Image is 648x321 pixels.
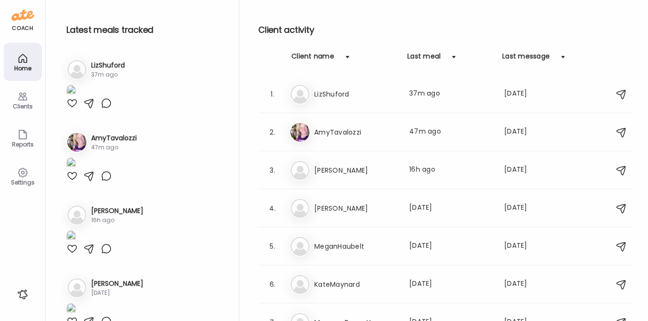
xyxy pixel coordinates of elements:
h3: [PERSON_NAME] [91,279,143,289]
div: [DATE] [409,279,493,290]
img: bg-avatar-default.svg [67,60,86,79]
img: bg-avatar-default.svg [67,278,86,297]
div: Home [6,65,40,71]
div: Reports [6,141,40,147]
img: images%2FvESdxLSPwXakoR7xgC1jSWLXQdF2%2F6vbRLCVr9wUp4PlZjs7u%2F5usTFeyR9RQ9TCitnMYY_1080 [66,230,76,243]
div: [DATE] [504,88,541,100]
div: 16h ago [91,216,143,224]
div: Clients [6,103,40,109]
div: [DATE] [409,241,493,252]
div: [DATE] [504,165,541,176]
h3: LizShuford [314,88,398,100]
img: bg-avatar-default.svg [291,199,310,218]
div: 2. [267,126,278,138]
img: images%2FfG67yUJzSJfxJs5p8dXMWfyK2Qe2%2FdZJ0qQ9EB42aZt0W7xCE%2F15rd0mh9Fc9j8O7dHDts_1080 [66,303,76,316]
img: bg-avatar-default.svg [291,275,310,294]
div: 5. [267,241,278,252]
img: images%2FgqR1SDnW9VVi3Upy54wxYxxnK7x1%2FRBRGBzsYCJ4LqyPdQYSo%2F3ZAqcRvLMSdtF75D3e8H_1080 [66,157,76,170]
img: bg-avatar-default.svg [67,205,86,224]
img: images%2Fb4ckvHTGZGXnYlnA4XB42lPq5xF2%2FZdToeE0BgFvVAkKYpJKP%2FaFhPrfTcBUyJo85JMuv7_1080 [66,85,76,97]
h2: Client activity [258,23,633,37]
div: [DATE] [409,203,493,214]
h3: LizShuford [91,60,125,70]
img: bg-avatar-default.svg [291,161,310,180]
h3: [PERSON_NAME] [314,203,398,214]
div: [DATE] [504,279,541,290]
h3: AmyTavalozzi [91,133,137,143]
div: 37m ago [91,70,125,79]
div: Settings [6,179,40,185]
div: coach [12,24,33,32]
div: Last message [502,51,550,67]
div: 47m ago [409,126,493,138]
div: 47m ago [91,143,137,152]
h3: [PERSON_NAME] [314,165,398,176]
div: [DATE] [504,241,541,252]
h2: Latest meals tracked [66,23,224,37]
h3: MeganHaubelt [314,241,398,252]
div: 16h ago [409,165,493,176]
div: [DATE] [91,289,143,297]
img: avatars%2FgqR1SDnW9VVi3Upy54wxYxxnK7x1 [291,123,310,142]
div: Client name [291,51,334,67]
img: avatars%2FgqR1SDnW9VVi3Upy54wxYxxnK7x1 [67,133,86,152]
div: 37m ago [409,88,493,100]
div: 1. [267,88,278,100]
div: [DATE] [504,126,541,138]
div: 3. [267,165,278,176]
div: 4. [267,203,278,214]
h3: KateMaynard [314,279,398,290]
img: ate [11,8,34,23]
div: Last meal [407,51,441,67]
div: [DATE] [504,203,541,214]
h3: AmyTavalozzi [314,126,398,138]
img: bg-avatar-default.svg [291,237,310,256]
h3: [PERSON_NAME] [91,206,143,216]
div: 6. [267,279,278,290]
img: bg-avatar-default.svg [291,85,310,104]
